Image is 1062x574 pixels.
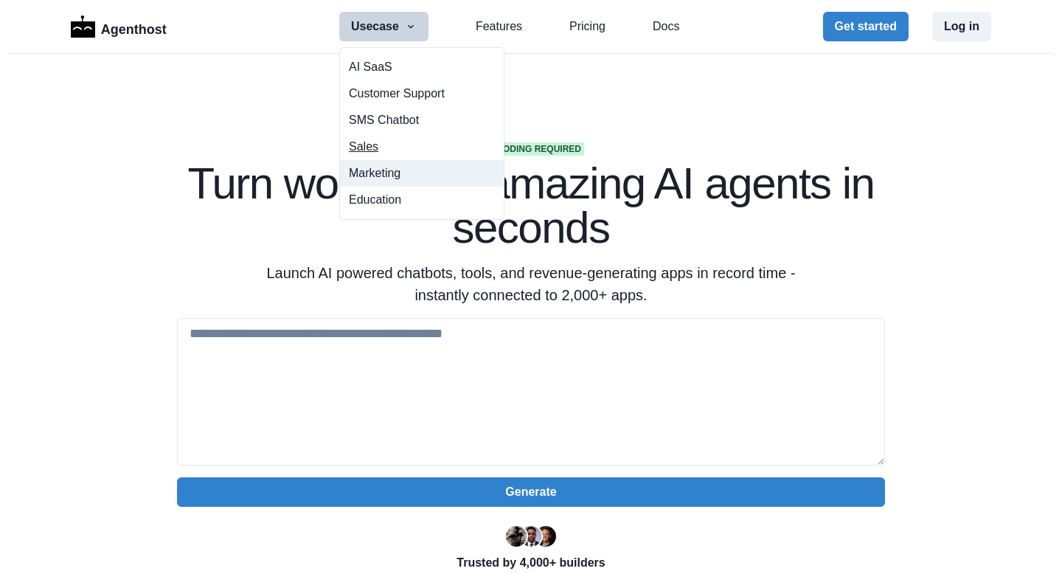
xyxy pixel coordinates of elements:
[177,162,885,250] h1: Turn words into amazing AI agents in seconds
[535,526,556,547] img: Kent Dodds
[653,18,679,35] a: Docs
[248,262,814,306] p: Launch AI powered chatbots, tools, and revenue-generating apps in record time - instantly connect...
[340,107,504,134] a: SMS Chatbot
[71,14,167,40] a: LogoAgenthost
[71,15,95,38] img: Logo
[340,160,504,187] button: Marketing
[340,187,504,213] button: Education
[177,554,885,572] p: Trusted by 4,000+ builders
[932,12,991,41] button: Log in
[823,12,909,41] button: Get started
[339,12,428,41] button: Usecase
[340,80,504,107] button: Customer Support
[101,14,167,40] p: Agenthost
[521,526,541,547] img: Segun Adebayo
[177,477,885,507] button: Generate
[340,54,504,80] button: AI SaaS
[506,526,527,547] img: Ryan Florence
[476,18,522,35] a: Features
[478,142,584,156] span: No coding required
[569,18,605,35] a: Pricing
[340,134,504,160] button: Sales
